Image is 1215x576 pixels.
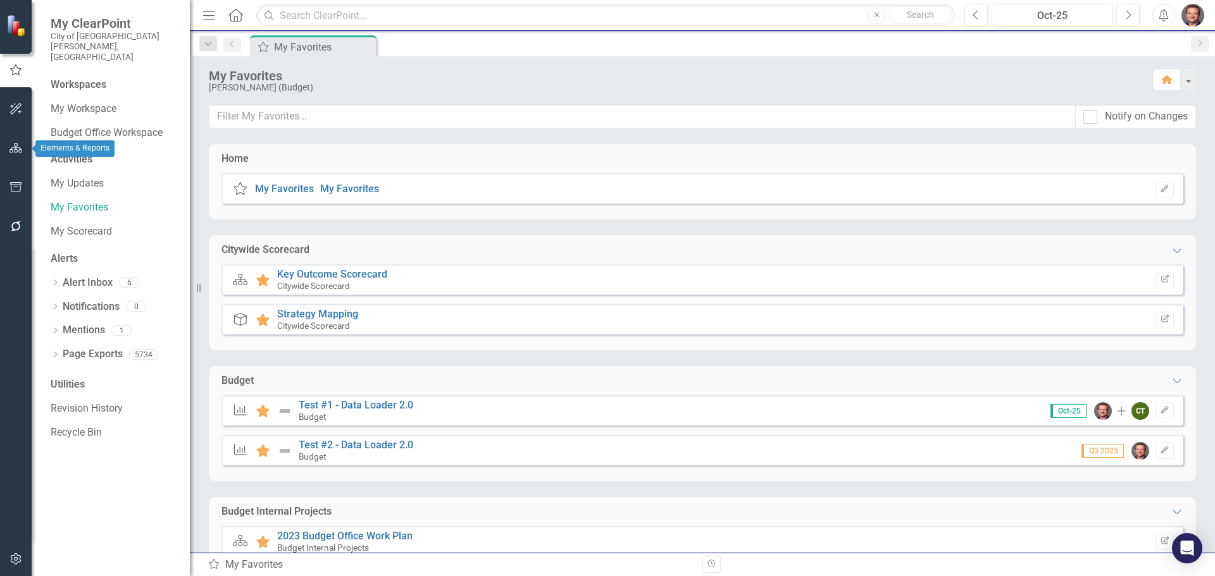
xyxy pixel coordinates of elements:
div: Citywide Scorecard [221,243,309,257]
div: My Favorites [274,39,373,55]
a: My Scorecard [51,224,177,239]
img: Lawrence Pollack [1131,442,1149,460]
div: Home [221,152,249,166]
a: Test #1 - Data Loader 2.0 [299,399,413,411]
img: ClearPoint Strategy [6,15,28,37]
div: 5734 [129,349,158,360]
a: Recycle Bin [51,426,177,440]
a: My Updates [51,176,177,191]
small: Budget Internal Projects [277,542,369,553]
small: Budget [299,451,326,462]
a: My Favorites [51,200,177,215]
button: Set Home Page [1156,181,1174,197]
div: My Favorites [208,558,693,572]
div: Activities [51,152,177,167]
a: Budget Office Workspace [51,126,177,140]
div: My Favorites [209,69,1140,83]
input: Search ClearPoint... [256,4,955,27]
small: Budget [299,412,326,422]
a: Page Exports [63,347,123,362]
span: Search [907,9,934,20]
div: Workspaces [51,78,106,92]
div: Budget [221,374,254,388]
a: Mentions [63,323,105,338]
img: Lawrence Pollack [1181,4,1204,27]
div: Oct-25 [996,8,1109,23]
div: 6 [119,278,139,288]
div: 1 [111,325,132,336]
a: Alert Inbox [63,276,113,290]
div: 0 [126,301,146,312]
img: Not Defined [277,443,292,458]
a: My Workspace [51,102,177,116]
div: Alerts [51,252,177,266]
a: 2023 Budget Office Work Plan [277,530,413,542]
div: Open Intercom Messenger [1172,533,1202,563]
img: Not Defined [277,403,292,419]
a: My Favorites [320,183,379,195]
small: City of [GEOGRAPHIC_DATA][PERSON_NAME], [GEOGRAPHIC_DATA] [51,31,177,62]
small: Citywide Scorecard [277,281,350,291]
a: Key Outcome Scorecard [277,268,387,280]
button: Search [888,6,952,24]
small: Citywide Scorecard [277,321,350,331]
a: Test #2 - Data Loader 2.0 [299,439,413,451]
div: Utilities [51,377,177,392]
a: My Favorites [255,183,314,195]
div: Notify on Changes [1105,109,1188,124]
a: Strategy Mapping [277,308,358,320]
span: My ClearPoint [51,16,177,31]
div: Elements & Reports [35,140,115,157]
div: CT [1131,402,1149,420]
button: Oct-25 [992,4,1113,27]
input: Filter My Favorites... [209,105,1076,128]
span: Q3 2025 [1081,444,1124,458]
div: Budget Internal Projects [221,505,332,519]
a: Revision History [51,401,177,416]
a: Notifications [63,300,120,314]
div: [PERSON_NAME] (Budget) [209,83,1140,92]
span: Oct-25 [1050,404,1087,418]
img: Lawrence Pollack [1094,402,1112,420]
